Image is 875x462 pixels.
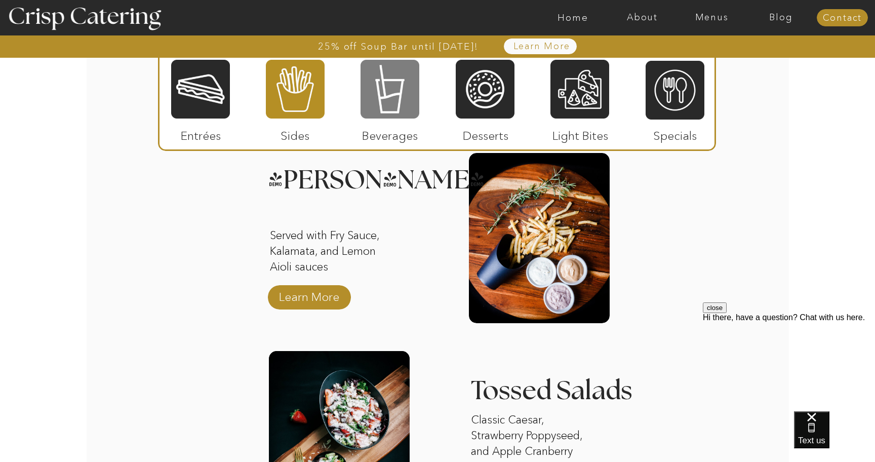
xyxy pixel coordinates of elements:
a: Contact [817,13,868,23]
p: Entrées [167,119,234,148]
p: Served with Fry Sauce, Kalamata, and Lemon Aioli sauces [270,228,400,277]
p: Desserts [452,119,519,148]
iframe: podium webchat widget prompt [703,302,875,424]
h3: Tossed Salads [471,378,644,403]
a: Learn More [275,280,343,309]
a: 25% off Soup Bar until [DATE]! [282,42,515,52]
a: Blog [746,13,816,23]
a: Menus [677,13,746,23]
a: About [608,13,677,23]
p: Classic Caesar, Strawberry Poppyseed, and Apple Cranberry [471,412,596,461]
h3: [PERSON_NAME] [268,167,454,180]
p: Sides [261,119,329,148]
iframe: podium webchat widget bubble [794,411,875,462]
p: Light Bites [546,119,614,148]
p: Specials [641,119,708,148]
p: Beverages [356,119,423,148]
a: Home [538,13,608,23]
a: Learn More [490,42,593,52]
